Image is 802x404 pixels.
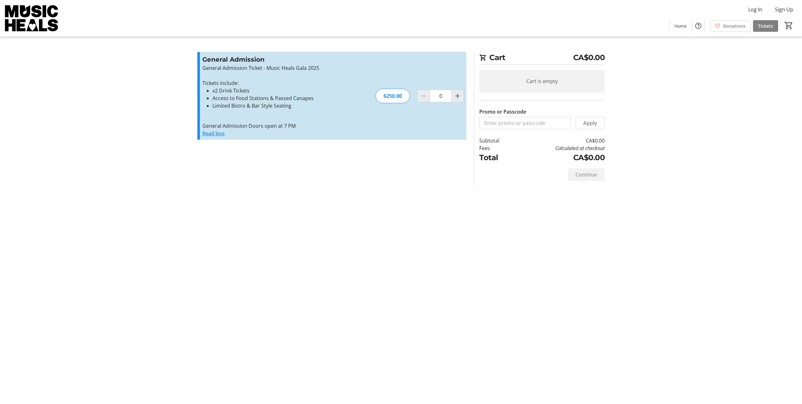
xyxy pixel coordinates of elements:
td: Subtotal [479,137,516,144]
a: Tickets [753,20,778,32]
td: CA$0.00 [516,137,605,144]
span: Log In [748,6,762,13]
h2: Cart [479,52,605,65]
span: Tickets [758,23,773,29]
li: Access to Food Stations & Passed Canapes [212,94,340,102]
td: CA$0.00 [516,152,605,163]
span: Apply [583,119,597,127]
span: Donations [723,23,745,29]
td: Calculated at checkout [516,144,605,152]
li: Limited Bistro & Bar Style Seating [212,102,340,109]
button: Read less [202,130,225,137]
button: Cart [783,20,794,31]
span: Sign Up [775,6,793,13]
input: Enter promo or passcode [479,117,571,129]
td: Fees [479,144,516,152]
button: Help [692,20,705,32]
button: Sign Up [770,4,798,14]
span: CA$0.00 [573,52,605,63]
div: $250.00 [376,89,410,103]
p: Tickets include: [202,79,340,87]
td: Total [479,152,516,163]
a: Home [669,20,692,32]
input: General Admission Quantity [430,90,452,102]
label: Promo or Passcode [479,108,526,115]
p: General Admission Ticket - Music Heals Gala 2025 [202,64,340,72]
img: Music Heals Charitable Foundation's Logo [4,3,60,34]
button: Log In [743,4,767,14]
h3: General Admission [202,55,340,64]
button: Apply [576,117,605,129]
a: Donations [710,20,750,32]
span: Home [674,23,687,29]
div: Cart is empty [479,70,605,93]
li: x2 Drink Tickets [212,87,340,94]
p: General Admission Doors open at 7 PM [202,122,340,130]
button: Increment by one [452,90,464,102]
